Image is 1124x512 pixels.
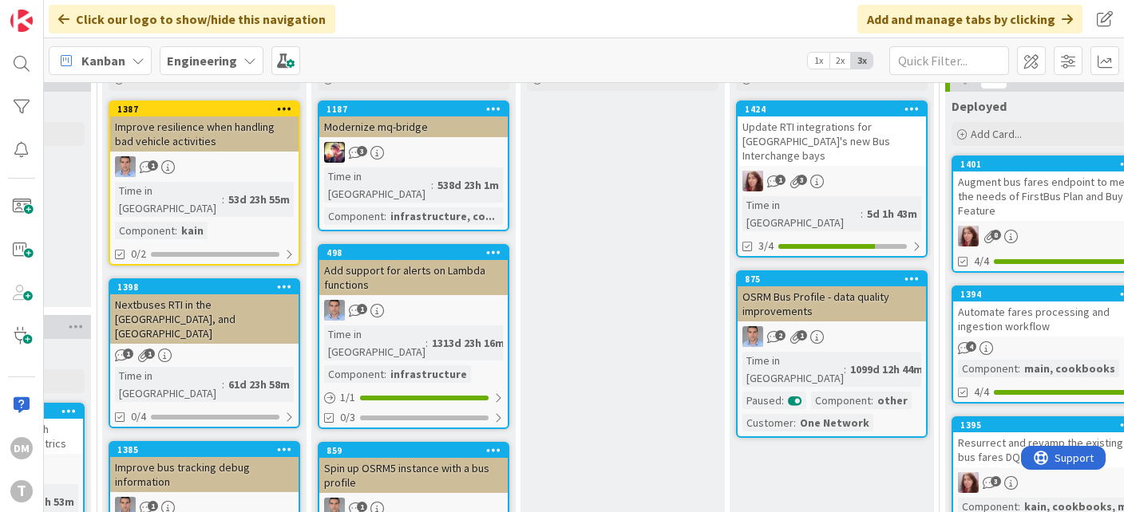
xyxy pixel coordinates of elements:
div: infrastructure, co... [386,207,499,225]
span: 0/4 [131,408,146,425]
span: 1x [808,53,829,69]
span: 3 [797,175,807,185]
div: LD [110,156,299,177]
div: Add and manage tabs by clicking [857,5,1082,33]
a: 1387Improve resilience when handling bad vehicle activitiesLDTime in [GEOGRAPHIC_DATA]:53d 23h 55... [109,100,300,266]
span: : [384,207,386,225]
img: VB [324,142,345,163]
span: 3x [851,53,873,69]
div: One Network [796,414,873,431]
div: 5d 23h 53m [14,493,78,510]
div: Time in [GEOGRAPHIC_DATA] [742,352,844,387]
span: : [871,392,873,409]
div: other [873,392,912,409]
div: VB [319,142,508,163]
span: : [782,392,784,409]
div: Improve resilience when handling bad vehicle activities [110,116,299,152]
b: Engineering [167,53,237,69]
img: LD [324,300,345,321]
span: : [861,205,863,223]
span: 1 [797,330,807,341]
div: Component [324,365,384,383]
span: 4/4 [974,384,989,400]
span: 1 [775,175,786,185]
span: 3/4 [758,238,774,254]
div: Component [811,392,871,409]
span: : [844,360,846,378]
a: 1424Update RTI integrations for [GEOGRAPHIC_DATA]'s new Bus Interchange baysKSTime in [GEOGRAPHIC... [736,100,928,258]
div: Modernize mq-bridge [319,116,508,137]
span: 3 [991,476,1001,486]
div: Time in [GEOGRAPHIC_DATA] [115,182,222,217]
span: : [794,414,796,431]
div: 1187 [319,102,508,116]
div: Click our logo to show/hide this navigation [49,5,335,33]
div: 1385Improve bus tracking debug information [110,443,299,492]
div: Paused [742,392,782,409]
div: 1398 [117,282,299,293]
span: 1 [148,501,158,511]
span: 0/3 [340,409,355,426]
input: Quick Filter... [889,46,1009,75]
span: 8 [991,230,1001,240]
div: 498 [319,246,508,260]
span: Add Card... [971,127,1022,141]
div: 1398 [110,280,299,294]
div: 1385 [117,444,299,455]
div: 1387Improve resilience when handling bad vehicle activities [110,102,299,152]
div: Time in [GEOGRAPHIC_DATA] [324,325,425,360]
div: 5d 1h 43m [863,205,921,223]
span: Kanban [81,51,125,70]
div: T [10,480,33,502]
span: : [175,222,177,239]
div: 498Add support for alerts on Lambda functions [319,246,508,295]
span: 0/2 [131,246,146,262]
span: 4/4 [974,253,989,270]
div: kain [177,222,208,239]
span: : [384,365,386,383]
div: Update RTI integrations for [GEOGRAPHIC_DATA]'s new Bus Interchange bays [738,116,926,166]
div: 1/1 [319,388,508,408]
div: 61d 23h 58m [224,376,294,393]
div: Improve bus tracking debug information [110,457,299,492]
a: 1398Nextbuses RTI in the [GEOGRAPHIC_DATA], and [GEOGRAPHIC_DATA]Time in [GEOGRAPHIC_DATA]:61d 23... [109,278,300,428]
div: 1187 [327,104,508,115]
div: infrastructure [386,365,471,383]
div: 538d 23h 1m [433,176,503,194]
span: 1 / 1 [340,389,355,406]
div: 859 [319,443,508,458]
div: 1099d 12h 44m [846,360,927,378]
span: 1 [144,349,155,359]
div: Nextbuses RTI in the [GEOGRAPHIC_DATA], and [GEOGRAPHIC_DATA] [110,294,299,344]
span: : [431,176,433,194]
div: 875 [745,274,926,285]
div: main, cookbooks [1020,360,1119,377]
div: 1387 [117,104,299,115]
div: 875OSRM Bus Profile - data quality improvements [738,272,926,321]
div: Component [115,222,175,239]
div: DM [10,437,33,459]
div: 498 [327,247,508,258]
div: Time in [GEOGRAPHIC_DATA] [324,167,431,203]
div: Add support for alerts on Lambda functions [319,260,508,295]
span: : [222,191,224,208]
span: : [1018,360,1020,377]
a: 1187Modernize mq-bridgeVBTime in [GEOGRAPHIC_DATA]:538d 23h 1mComponent:infrastructure, co... [318,100,509,231]
div: 1387 [110,102,299,116]
div: Time in [GEOGRAPHIC_DATA] [115,367,222,402]
span: : [222,376,224,393]
div: 1313d 23h 16m [428,334,509,352]
span: 2 [775,330,786,341]
div: Component [958,360,1018,377]
span: Support [34,2,73,22]
a: 498Add support for alerts on Lambda functionsLDTime in [GEOGRAPHIC_DATA]:1313d 23h 16mComponent:i... [318,244,509,429]
div: Time in [GEOGRAPHIC_DATA] [742,196,861,231]
div: Customer [742,414,794,431]
div: 1187Modernize mq-bridge [319,102,508,137]
div: 1424 [745,104,926,115]
img: LD [115,156,136,177]
div: Component [324,207,384,225]
span: : [425,334,428,352]
span: 1 [357,304,367,314]
div: 859Spin up OSRM5 instance with a bus profile [319,443,508,493]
